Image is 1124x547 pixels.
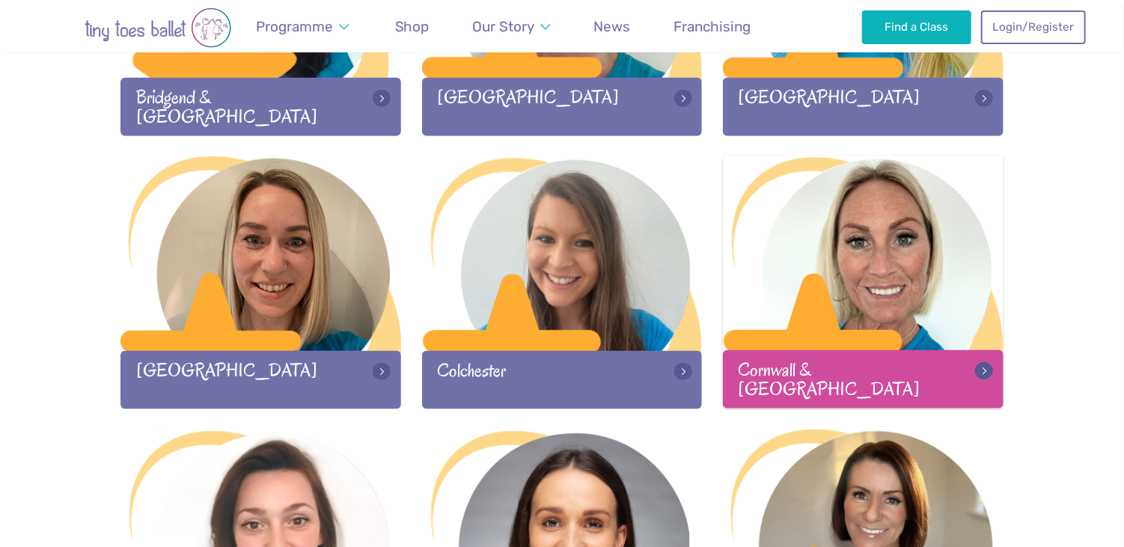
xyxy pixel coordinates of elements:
[388,9,436,44] a: Shop
[465,9,558,44] a: Our Story
[723,156,1004,408] a: Cornwall & [GEOGRAPHIC_DATA]
[593,18,630,35] span: News
[256,18,333,35] span: Programme
[674,18,751,35] span: Franchising
[723,350,1004,408] div: Cornwall & [GEOGRAPHIC_DATA]
[862,10,972,43] a: Find a Class
[395,18,430,35] span: Shop
[981,10,1086,43] a: Login/Register
[472,18,534,35] span: Our Story
[422,351,703,409] div: Colchester
[422,156,703,409] a: Colchester
[667,9,758,44] a: Franchising
[248,9,355,44] a: Programme
[120,156,401,409] a: [GEOGRAPHIC_DATA]
[422,78,703,135] div: [GEOGRAPHIC_DATA]
[723,78,1004,135] div: [GEOGRAPHIC_DATA]
[120,78,401,135] div: Bridgend & [GEOGRAPHIC_DATA]
[587,9,638,44] a: News
[120,351,401,409] div: [GEOGRAPHIC_DATA]
[38,7,278,48] img: tiny toes ballet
